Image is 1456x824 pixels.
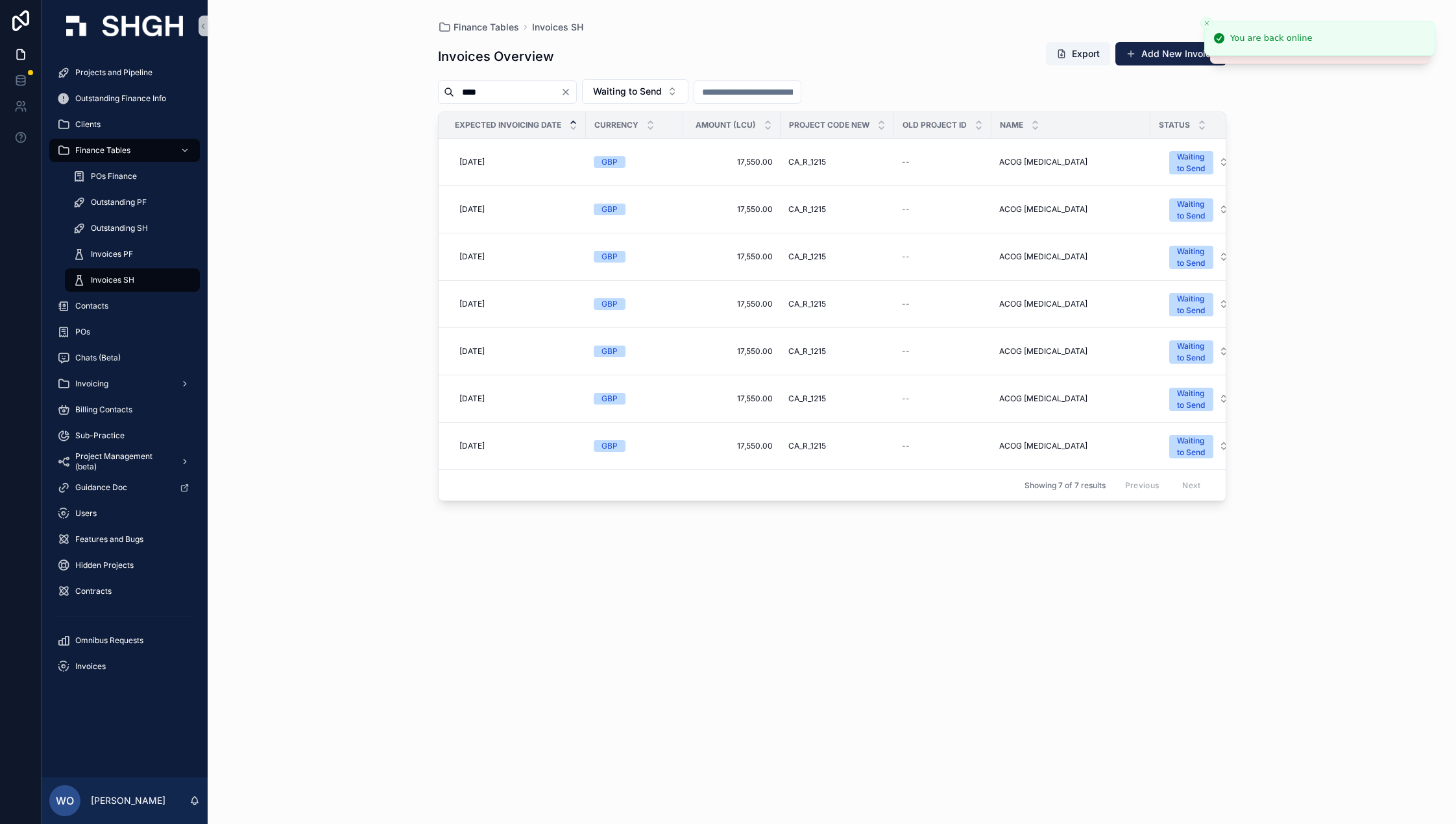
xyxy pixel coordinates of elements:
[999,299,1143,309] a: ACOG [MEDICAL_DATA]
[999,346,1143,357] a: ACOG [MEDICAL_DATA]
[594,393,675,405] a: GBP
[75,301,108,311] span: Contacts
[691,157,773,167] a: 17,550.00
[49,320,200,344] a: POs
[49,113,200,136] a: Clients
[593,85,662,98] span: Waiting to Send
[75,635,143,646] span: Omnibus Requests
[1158,381,1240,417] a: Select Button
[75,534,143,545] span: Features and Bugs
[1159,192,1239,227] button: Select Button
[49,450,200,473] a: Project Management (beta)
[75,353,121,363] span: Chats (Beta)
[75,327,90,337] span: POs
[49,139,200,162] a: Finance Tables
[1159,287,1239,322] button: Select Button
[75,379,108,389] span: Invoicing
[75,508,97,519] span: Users
[459,299,485,309] span: [DATE]
[1046,42,1110,65] button: Export
[999,441,1087,451] span: ACOG [MEDICAL_DATA]
[788,299,886,309] a: CA_R_1215
[601,204,618,215] div: GBP
[65,268,200,292] a: Invoices SH
[788,252,826,262] span: CA_R_1215
[1177,435,1206,458] div: Waiting to Send
[999,157,1087,167] span: ACOG [MEDICAL_DATA]
[459,346,485,357] span: [DATE]
[1115,42,1226,65] a: Add New Invoice
[691,252,773,262] a: 17,550.00
[1159,145,1239,180] button: Select Button
[454,21,519,34] span: Finance Tables
[459,157,485,167] span: [DATE]
[594,251,675,263] a: GBP
[691,346,773,357] span: 17,550.00
[49,580,200,603] a: Contracts
[902,157,910,167] span: --
[1158,144,1240,180] a: Select Button
[902,252,984,262] a: --
[459,252,485,262] span: [DATE]
[1177,198,1206,222] div: Waiting to Send
[601,346,618,357] div: GBP
[999,204,1143,215] a: ACOG [MEDICAL_DATA]
[999,346,1087,357] span: ACOG [MEDICAL_DATA]
[49,61,200,84] a: Projects and Pipeline
[49,87,200,110] a: Outstanding Finance Info
[691,299,773,309] span: 17,550.00
[75,119,101,130] span: Clients
[1158,191,1240,228] a: Select Button
[454,294,578,314] a: [DATE]
[1230,32,1312,45] div: You are back online
[49,502,200,525] a: Users
[1158,239,1240,275] a: Select Button
[601,251,618,263] div: GBP
[91,794,165,807] p: [PERSON_NAME]
[902,204,910,215] span: --
[49,554,200,577] a: Hidden Projects
[75,661,106,672] span: Invoices
[788,157,886,167] a: CA_R_1215
[601,298,618,310] div: GBP
[65,165,200,188] a: POs Finance
[999,394,1143,404] a: ACOG [MEDICAL_DATA]
[788,346,826,357] span: CA_R_1215
[454,341,578,362] a: [DATE]
[788,394,886,404] a: CA_R_1215
[459,204,485,215] span: [DATE]
[999,157,1143,167] a: ACOG [MEDICAL_DATA]
[1158,286,1240,322] a: Select Button
[91,249,133,259] span: Invoices PF
[65,191,200,214] a: Outstanding PF
[601,393,618,405] div: GBP
[1158,333,1240,370] a: Select Button
[1159,334,1239,369] button: Select Button
[532,21,583,34] a: Invoices SH
[75,430,125,441] span: Sub-Practice
[65,242,200,266] a: Invoices PF
[691,204,773,215] span: 17,550.00
[454,388,578,409] a: [DATE]
[75,93,166,104] span: Outstanding Finance Info
[788,346,886,357] a: CA_R_1215
[1159,429,1239,464] button: Select Button
[594,298,675,310] a: GBP
[75,67,152,78] span: Projects and Pipeline
[454,436,578,456] a: [DATE]
[1159,120,1190,130] span: Status
[49,629,200,652] a: Omnibus Requests
[49,346,200,370] a: Chats (Beta)
[1025,480,1106,491] span: Showing 7 of 7 results
[788,157,826,167] span: CA_R_1215
[454,246,578,267] a: [DATE]
[902,346,984,357] a: --
[999,441,1143,451] a: ACOG [MEDICAL_DATA]
[691,441,773,451] a: 17,550.00
[56,793,74,808] span: WO
[455,120,561,130] span: Expected Invoicing Date
[788,441,826,451] span: CA_R_1215
[49,424,200,447] a: Sub-Practice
